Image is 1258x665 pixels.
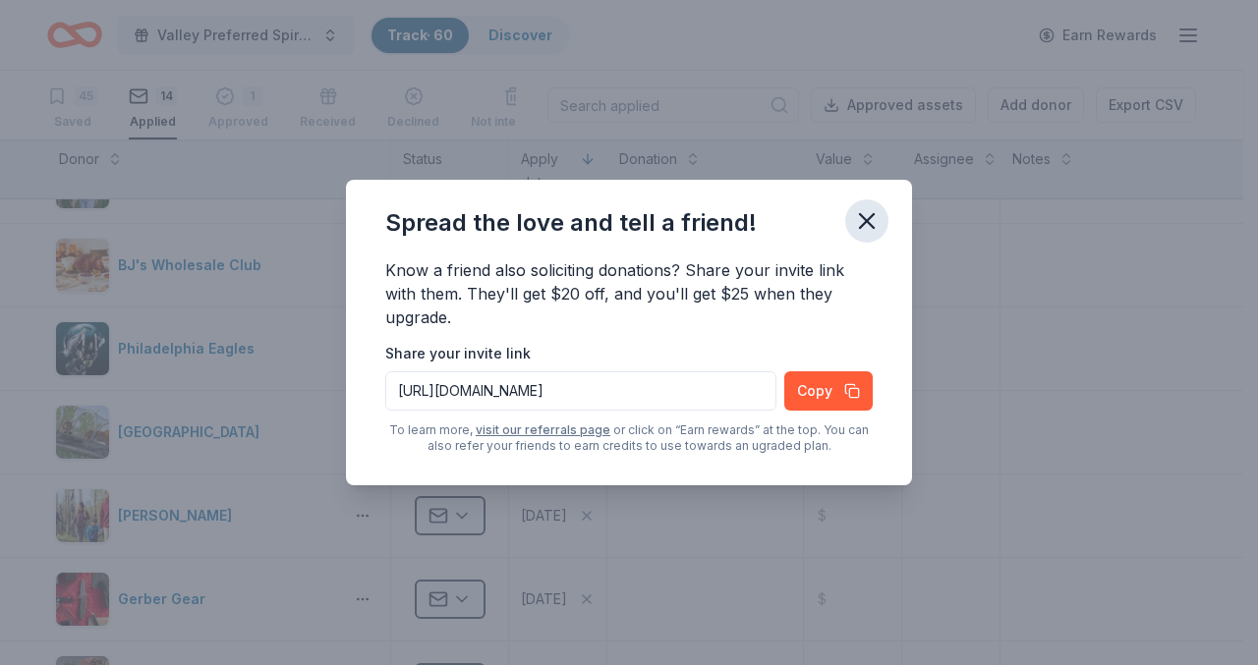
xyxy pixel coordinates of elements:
div: To learn more, or click on “Earn rewards” at the top. You can also refer your friends to earn cre... [385,422,873,454]
a: visit our referrals page [476,422,610,438]
label: Share your invite link [385,344,531,363]
div: Know a friend also soliciting donations? Share your invite link with them. They'll get $20 off, a... [385,258,873,333]
button: Copy [784,371,873,411]
div: Spread the love and tell a friend! [385,207,757,239]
